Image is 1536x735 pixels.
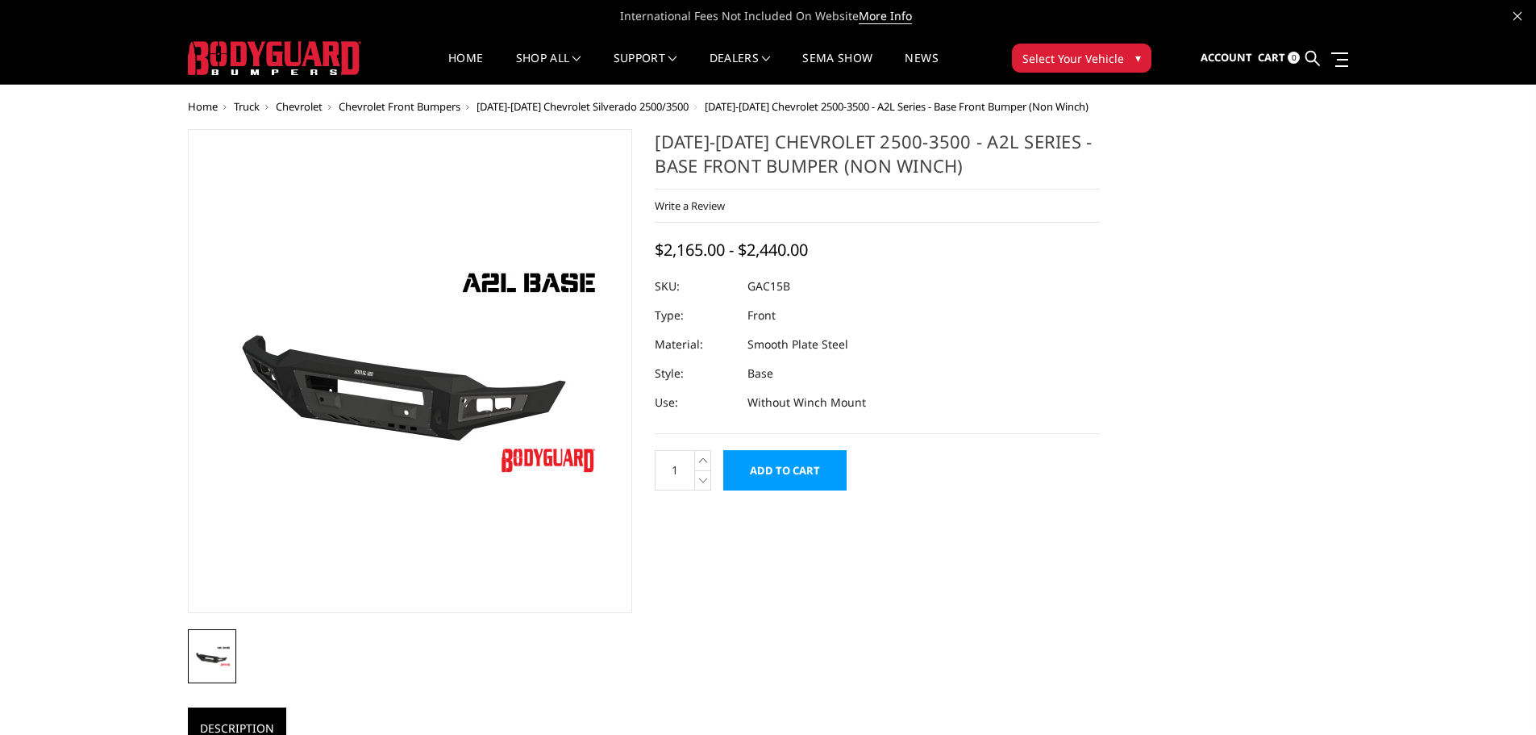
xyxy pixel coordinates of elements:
[188,129,633,613] a: 2015-2019 Chevrolet 2500-3500 - A2L Series - Base Front Bumper (Non Winch)
[614,52,677,84] a: Support
[723,450,847,491] input: Add to Cart
[705,99,1089,114] span: [DATE]-[DATE] Chevrolet 2500-3500 - A2L Series - Base Front Bumper (Non Winch)
[710,52,771,84] a: Dealers
[1258,50,1285,65] span: Cart
[747,388,866,417] dd: Without Winch Mount
[655,388,735,417] dt: Use:
[276,99,323,114] a: Chevrolet
[1012,44,1151,73] button: Select Your Vehicle
[188,99,218,114] a: Home
[747,272,790,301] dd: GAC15B
[448,52,483,84] a: Home
[1022,50,1124,67] span: Select Your Vehicle
[655,330,735,359] dt: Material:
[655,198,725,213] a: Write a Review
[1288,52,1300,64] span: 0
[802,52,872,84] a: SEMA Show
[655,272,735,301] dt: SKU:
[859,8,912,24] a: More Info
[208,258,611,485] img: 2015-2019 Chevrolet 2500-3500 - A2L Series - Base Front Bumper (Non Winch)
[516,52,581,84] a: shop all
[188,41,361,75] img: BODYGUARD BUMPERS
[339,99,460,114] a: Chevrolet Front Bumpers
[655,301,735,330] dt: Type:
[477,99,689,114] a: [DATE]-[DATE] Chevrolet Silverado 2500/3500
[1258,36,1300,80] a: Cart 0
[655,129,1100,190] h1: [DATE]-[DATE] Chevrolet 2500-3500 - A2L Series - Base Front Bumper (Non Winch)
[747,359,773,388] dd: Base
[1201,50,1252,65] span: Account
[905,52,938,84] a: News
[655,359,735,388] dt: Style:
[747,330,848,359] dd: Smooth Plate Steel
[234,99,260,114] a: Truck
[193,645,231,667] img: 2015-2019 Chevrolet 2500-3500 - A2L Series - Base Front Bumper (Non Winch)
[1135,49,1141,66] span: ▾
[747,301,776,330] dd: Front
[655,239,808,261] span: $2,165.00 - $2,440.00
[1201,36,1252,80] a: Account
